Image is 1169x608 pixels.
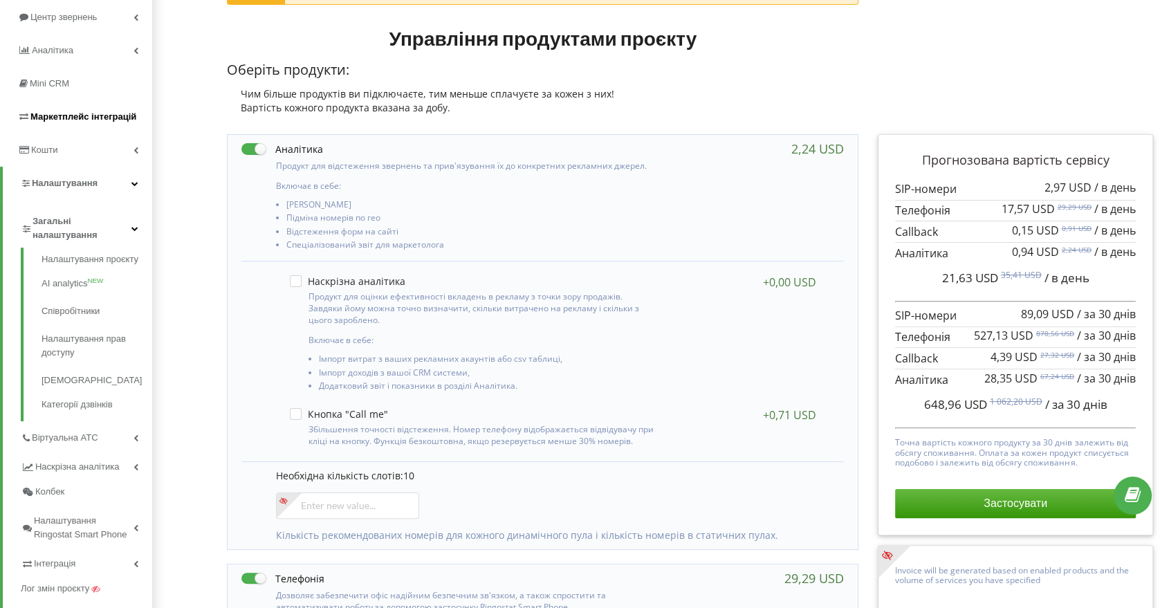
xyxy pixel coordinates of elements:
[227,87,858,101] div: Чим більше продуктів ви підключаєте, тим меньше сплачуєте за кожен з них!
[1094,223,1136,238] span: / в день
[34,514,134,542] span: Налаштування Ringostat Smart Phone
[32,178,98,188] span: Налаштування
[30,12,97,22] span: Центр звернень
[784,571,844,585] div: 29,29 USD
[42,297,152,325] a: Співробітники
[227,60,858,80] p: Оберіть продукти:
[1012,223,1059,238] span: 0,15 USD
[1002,201,1055,217] span: 17,57 USD
[895,308,1135,324] p: SIP-номери
[33,214,131,242] span: Загальні налаштування
[32,431,98,445] span: Віртуальна АТС
[319,381,659,394] li: Додатковий звіт і показники в розділі Аналітика.
[895,351,1135,367] p: Callback
[42,367,152,394] a: [DEMOGRAPHIC_DATA]
[1001,269,1042,281] sup: 35,41 USD
[763,408,816,422] div: +0,71 USD
[895,181,1135,197] p: SIP-номери
[1036,329,1074,338] sup: 878,56 USD
[895,489,1135,518] button: Застосувати
[319,354,659,367] li: Імпорт витрат з ваших рекламних акаунтів або csv таблиці,
[1044,270,1089,286] span: / в день
[290,275,405,287] label: Наскрізна аналітика
[290,408,388,420] label: Кнопка "Call me"
[32,45,73,55] span: Аналiтика
[942,270,998,286] span: 21,63 USD
[1077,349,1136,365] span: / за 30 днів
[309,291,659,326] p: Продукт для оцінки ефективності вкладень в рекламу з точки зору продажів. Завдяки йому можна точн...
[3,167,152,200] a: Налаштування
[924,396,987,412] span: 648,96 USD
[990,396,1042,407] sup: 1 062,20 USD
[1044,180,1092,195] span: 2,97 USD
[21,582,89,596] span: Лог змін проєкту
[31,145,57,155] span: Кошти
[21,547,152,576] a: Інтеграція
[241,571,324,586] label: Телефонія
[984,371,1038,386] span: 28,35 USD
[319,368,659,381] li: Імпорт доходів з вашої CRM системи,
[30,111,136,122] span: Маркетплейс інтеграцій
[42,394,152,412] a: Категорії дзвінків
[21,576,152,601] a: Лог змін проєкту
[895,562,1135,586] p: Invoice will be generated based on enabled products and the volume of services you have specified
[309,334,659,346] p: Включає в себе:
[286,227,663,240] li: Відстеження форм на сайті
[1040,350,1074,360] sup: 27,32 USD
[895,203,1135,219] p: Телефонія
[1077,328,1136,343] span: / за 30 днів
[21,504,152,547] a: Налаштування Ringostat Smart Phone
[276,492,419,519] input: Enter new value...
[21,421,152,450] a: Віртуальна АТС
[1012,244,1059,259] span: 0,94 USD
[403,469,414,482] span: 10
[42,325,152,367] a: Налаштування прав доступу
[227,101,858,115] div: Вартість кожного продукта вказана за добу.
[42,270,152,297] a: AI analyticsNEW
[21,450,152,479] a: Наскрізна аналітика
[991,349,1038,365] span: 4,39 USD
[276,528,830,542] p: Кількість рекомендованих номерів для кожного динамічного пула і кількість номерів в статичних пулах.
[21,205,152,248] a: Загальні налаштування
[974,328,1033,343] span: 527,13 USD
[895,434,1135,468] p: Точна вартість кожного продукту за 30 днів залежить від обсягу споживання. Оплата за кожен продук...
[276,469,830,483] p: Необхідна кількість слотів:
[286,200,663,213] li: [PERSON_NAME]
[241,142,323,156] label: Аналітика
[35,485,64,499] span: Колбек
[286,213,663,226] li: Підміна номерів по гео
[895,151,1135,169] p: Прогнозована вартість сервісу
[1077,371,1136,386] span: / за 30 днів
[895,372,1135,388] p: Аналітика
[1094,180,1136,195] span: / в день
[1062,245,1092,255] sup: 2,24 USD
[42,252,152,270] a: Налаштування проєкту
[276,160,663,172] p: Продукт для відстеження звернень та прив'язування їх до конкретних рекламних джерел.
[1077,306,1136,322] span: / за 30 днів
[763,275,816,289] div: +0,00 USD
[895,224,1135,240] p: Callback
[21,479,152,504] a: Колбек
[1058,202,1092,212] sup: 29,29 USD
[1040,371,1074,381] sup: 67,24 USD
[1045,396,1107,412] span: / за 30 днів
[895,246,1135,261] p: Аналітика
[1094,244,1136,259] span: / в день
[1021,306,1074,322] span: 89,09 USD
[227,26,858,50] h1: Управління продуктами проєкту
[1062,223,1092,233] sup: 0,91 USD
[791,142,844,156] div: 2,24 USD
[30,78,69,89] span: Mini CRM
[35,460,119,474] span: Наскрізна аналітика
[34,557,75,571] span: Інтеграція
[895,329,1135,345] p: Телефонія
[1094,201,1136,217] span: / в день
[309,423,659,447] p: Збільшення точності відстеження. Номер телефону відображається відвідувачу при кліці на кнопку. Ф...
[276,180,663,192] p: Включає в себе:
[286,240,663,253] li: Спеціалізований звіт для маркетолога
